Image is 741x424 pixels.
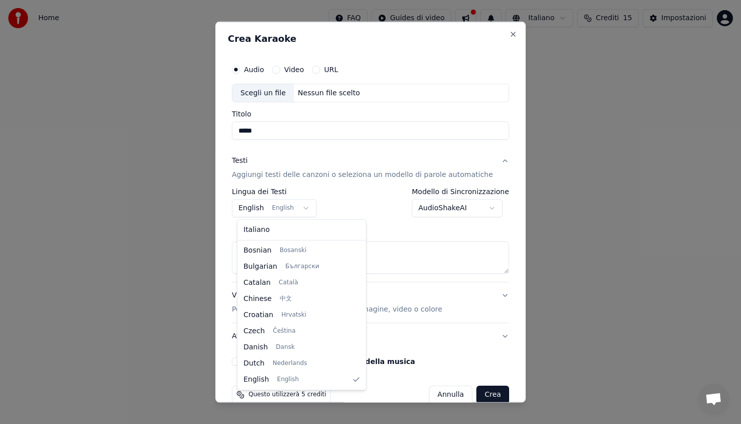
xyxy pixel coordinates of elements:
[243,358,265,369] span: Dutch
[243,326,265,336] span: Czech
[243,225,270,235] span: Italiano
[273,359,307,368] span: Nederlands
[277,376,299,384] span: English
[273,327,295,335] span: Čeština
[279,279,298,287] span: Català
[285,263,319,271] span: Български
[243,262,277,272] span: Bulgarian
[276,343,294,351] span: Dansk
[243,278,271,288] span: Catalan
[243,310,273,320] span: Croatian
[243,246,272,256] span: Bosnian
[243,342,268,352] span: Danish
[280,247,306,255] span: Bosanski
[280,295,292,303] span: 中文
[243,294,272,304] span: Chinese
[243,375,269,385] span: English
[281,311,306,319] span: Hrvatski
